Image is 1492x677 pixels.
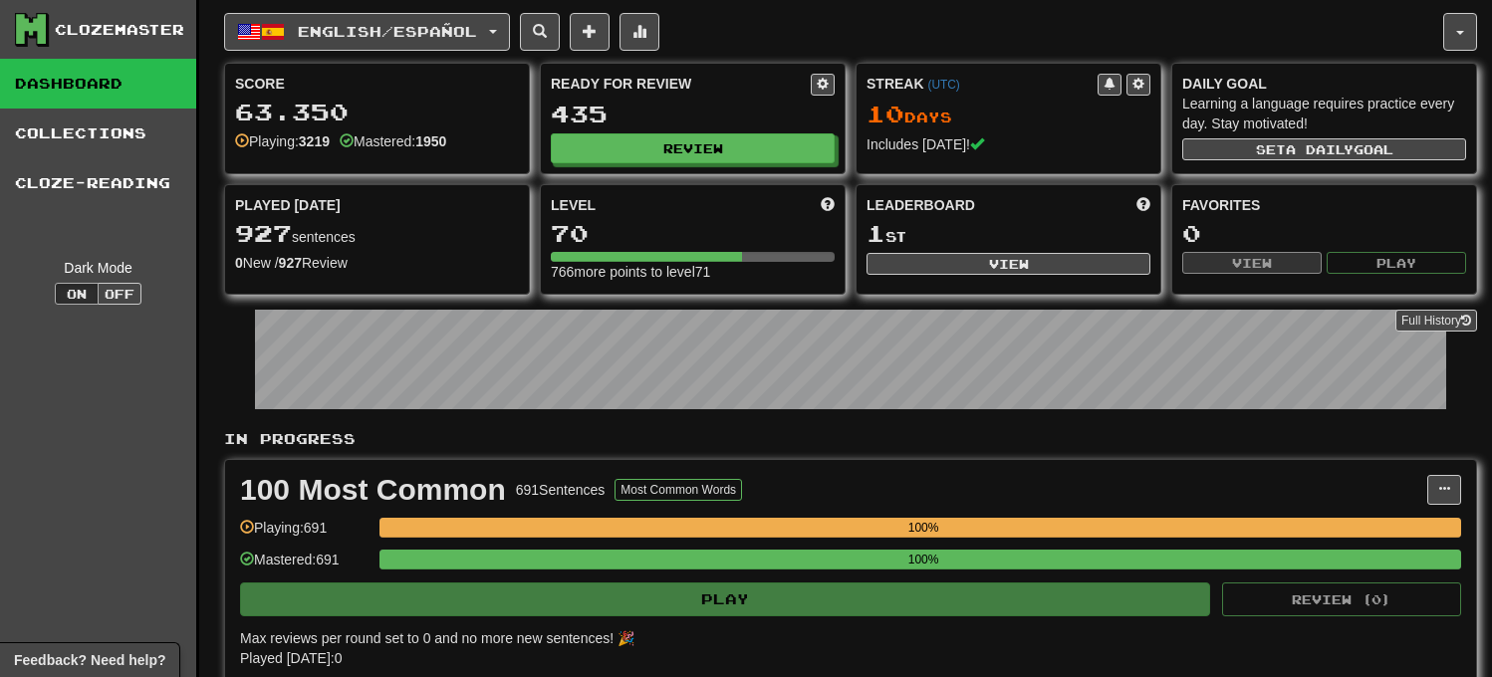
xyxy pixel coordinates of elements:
[1182,74,1466,94] div: Daily Goal
[240,550,370,582] div: Mastered: 691
[224,429,1477,449] p: In Progress
[14,650,165,670] span: Open feedback widget
[867,253,1150,275] button: View
[615,479,742,501] button: Most Common Words
[385,550,1461,569] div: 100%
[1182,94,1466,133] div: Learning a language requires practice every day. Stay motivated!
[1182,138,1466,160] button: Seta dailygoal
[235,100,519,124] div: 63.350
[867,219,885,247] span: 1
[1182,221,1466,246] div: 0
[1182,195,1466,215] div: Favorites
[279,255,302,271] strong: 927
[516,480,606,500] div: 691 Sentences
[520,13,560,51] button: Search sentences
[235,195,341,215] span: Played [DATE]
[1395,310,1477,332] a: Full History
[1286,142,1354,156] span: a daily
[15,258,181,278] div: Dark Mode
[240,582,1210,616] button: Play
[821,195,835,215] span: Score more points to level up
[240,628,1449,648] div: Max reviews per round set to 0 and no more new sentences! 🎉
[867,195,975,215] span: Leaderboard
[340,131,446,151] div: Mastered:
[299,133,330,149] strong: 3219
[867,74,1098,94] div: Streak
[1182,252,1322,274] button: View
[1327,252,1466,274] button: Play
[240,475,506,505] div: 100 Most Common
[224,13,510,51] button: English/Español
[551,262,835,282] div: 766 more points to level 71
[240,650,342,666] span: Played [DATE]: 0
[235,253,519,273] div: New / Review
[55,20,184,40] div: Clozemaster
[551,102,835,126] div: 435
[415,133,446,149] strong: 1950
[551,74,811,94] div: Ready for Review
[867,100,904,127] span: 10
[298,23,477,40] span: English / Español
[867,221,1150,247] div: st
[235,74,519,94] div: Score
[385,518,1461,538] div: 100%
[551,195,596,215] span: Level
[235,221,519,247] div: sentences
[240,518,370,551] div: Playing: 691
[55,283,99,305] button: On
[551,221,835,246] div: 70
[1222,582,1461,616] button: Review (0)
[235,255,243,271] strong: 0
[235,219,292,247] span: 927
[570,13,610,51] button: Add sentence to collection
[927,78,959,92] a: (UTC)
[98,283,141,305] button: Off
[1136,195,1150,215] span: This week in points, UTC
[867,134,1150,154] div: Includes [DATE]!
[551,133,835,163] button: Review
[867,102,1150,127] div: Day s
[235,131,330,151] div: Playing:
[620,13,659,51] button: More stats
